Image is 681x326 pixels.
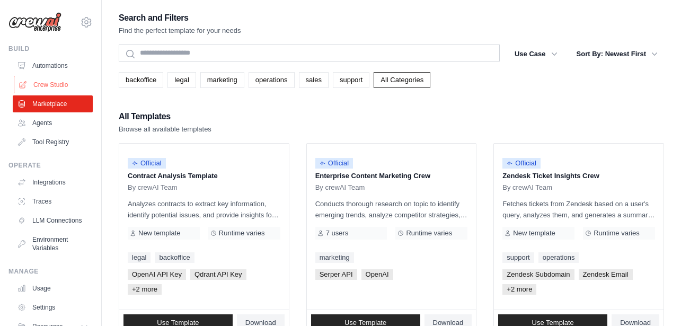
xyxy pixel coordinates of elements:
a: Traces [13,193,93,210]
span: Official [128,158,166,169]
a: Settings [13,299,93,316]
a: sales [299,72,329,88]
a: support [502,252,534,263]
p: Contract Analysis Template [128,171,280,181]
p: Find the perfect template for your needs [119,25,241,36]
a: Automations [13,57,93,74]
span: Zendesk Subdomain [502,269,574,280]
a: Agents [13,114,93,131]
h2: All Templates [119,109,211,124]
span: Qdrant API Key [190,269,246,280]
span: Official [502,158,541,169]
span: By crewAI Team [315,183,365,192]
a: Usage [13,280,93,297]
a: backoffice [119,72,163,88]
a: marketing [315,252,354,263]
p: Browse all available templates [119,124,211,135]
button: Use Case [508,45,564,64]
div: Operate [8,161,93,170]
span: Runtime varies [219,229,265,237]
button: Sort By: Newest First [570,45,664,64]
span: By crewAI Team [128,183,178,192]
a: legal [167,72,196,88]
img: Logo [8,12,61,32]
span: +2 more [502,284,536,295]
a: Integrations [13,174,93,191]
div: Build [8,45,93,53]
span: OpenAI API Key [128,269,186,280]
a: operations [249,72,295,88]
span: New template [513,229,555,237]
a: Crew Studio [14,76,94,93]
p: Conducts thorough research on topic to identify emerging trends, analyze competitor strategies, a... [315,198,468,221]
a: Marketplace [13,95,93,112]
a: Environment Variables [13,231,93,257]
a: support [333,72,369,88]
span: OpenAI [361,269,393,280]
a: backoffice [155,252,194,263]
p: Enterprise Content Marketing Crew [315,171,468,181]
p: Zendesk Ticket Insights Crew [502,171,655,181]
a: Tool Registry [13,134,93,151]
span: New template [138,229,180,237]
span: +2 more [128,284,162,295]
div: Manage [8,267,93,276]
span: Runtime varies [406,229,452,237]
a: operations [538,252,579,263]
span: Runtime varies [594,229,640,237]
a: marketing [200,72,244,88]
a: legal [128,252,151,263]
p: Fetches tickets from Zendesk based on a user's query, analyzes them, and generates a summary. Out... [502,198,655,221]
span: Zendesk Email [579,269,633,280]
span: Official [315,158,353,169]
a: LLM Connections [13,212,93,229]
span: By crewAI Team [502,183,552,192]
a: All Categories [374,72,430,88]
span: Serper API [315,269,357,280]
p: Analyzes contracts to extract key information, identify potential issues, and provide insights fo... [128,198,280,221]
h2: Search and Filters [119,11,241,25]
span: 7 users [326,229,349,237]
